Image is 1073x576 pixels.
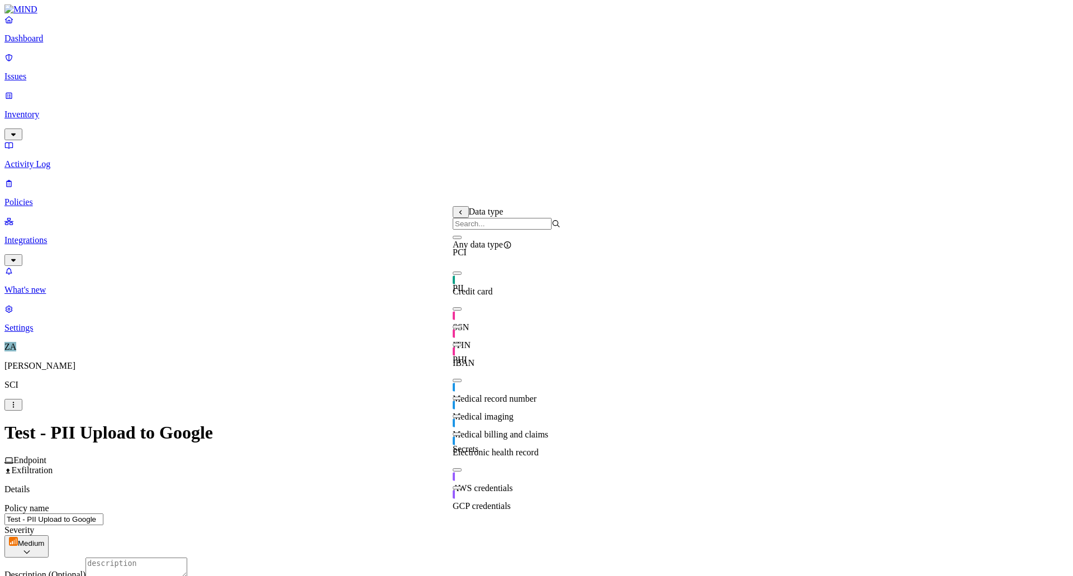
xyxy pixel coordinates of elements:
a: Policies [4,178,1069,207]
p: Policies [4,197,1069,207]
div: PII [453,283,561,293]
p: Inventory [4,110,1069,120]
div: PHI [453,355,561,365]
label: Policy name [4,503,49,513]
img: phi-line [453,436,455,445]
img: pci-line [453,275,455,284]
img: pii-line [453,347,455,356]
p: [PERSON_NAME] [4,361,1069,371]
p: Dashboard [4,34,1069,44]
a: Dashboard [4,15,1069,44]
a: Settings [4,304,1069,333]
span: Data type [469,207,504,216]
div: Exfiltration [4,465,1069,475]
img: phi-line [453,418,455,427]
p: What's new [4,285,1069,295]
span: Any data type [453,240,503,249]
p: SCI [4,380,1069,390]
p: Settings [4,323,1069,333]
img: phi-line [453,383,455,392]
p: Details [4,484,1069,494]
h1: Test - PII Upload to Google [4,422,1069,443]
a: MIND [4,4,1069,15]
p: Issues [4,72,1069,82]
p: Integrations [4,235,1069,245]
input: name [4,513,103,525]
img: pii-line [453,311,455,320]
input: Search... [453,218,552,230]
label: Severity [4,525,34,535]
div: Endpoint [4,455,1069,465]
div: PCI [453,247,561,258]
a: Integrations [4,216,1069,264]
img: secret-line [453,472,455,481]
a: Issues [4,53,1069,82]
img: secret-line [453,490,455,499]
div: Secrets [453,444,561,454]
img: pii-line [453,329,455,338]
span: ZA [4,342,16,351]
p: Activity Log [4,159,1069,169]
span: GCP credentials [453,501,511,511]
a: Inventory [4,91,1069,139]
a: Activity Log [4,140,1069,169]
img: phi-line [453,401,455,410]
a: What's new [4,266,1069,295]
img: MIND [4,4,37,15]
